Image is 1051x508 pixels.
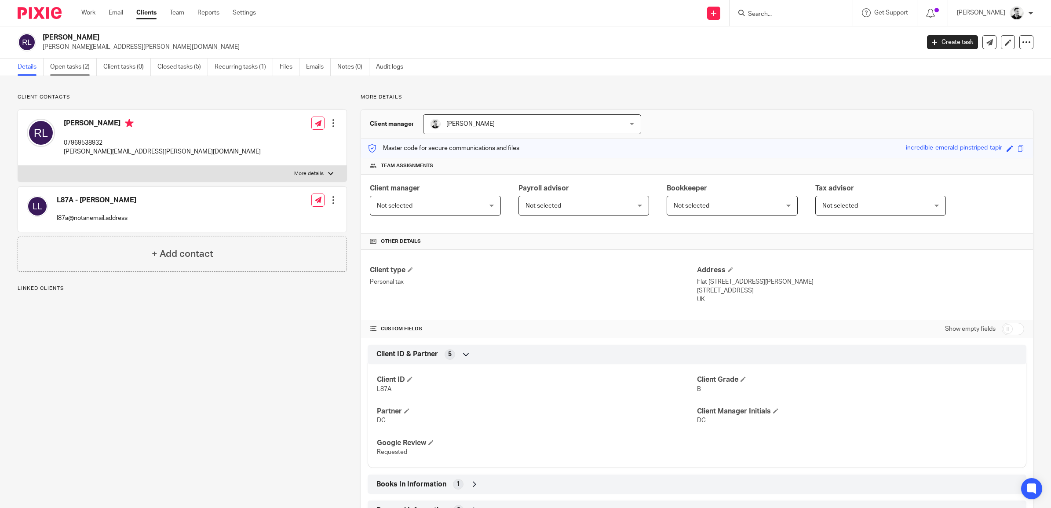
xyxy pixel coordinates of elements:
span: Other details [381,238,421,245]
img: svg%3E [27,119,55,147]
input: Search [747,11,826,18]
a: Work [81,8,95,17]
h4: Address [697,266,1024,275]
h4: [PERSON_NAME] [64,119,261,130]
i: Primary [125,119,134,128]
span: Tax advisor [815,185,854,192]
h3: Client manager [370,120,414,128]
span: [PERSON_NAME] [446,121,495,127]
span: Client manager [370,185,420,192]
p: More details [294,170,324,177]
h4: Client Grade [697,375,1017,384]
span: L87A [377,386,391,392]
p: Flat [STREET_ADDRESS][PERSON_NAME] [697,278,1024,286]
div: incredible-emerald-pinstriped-tapir [906,143,1002,153]
a: Closed tasks (5) [157,58,208,76]
a: Settings [233,8,256,17]
img: Dave_2025.jpg [430,119,441,129]
a: Client tasks (0) [103,58,151,76]
span: 5 [448,350,452,359]
a: Create task [927,35,978,49]
p: 07969538932 [64,139,261,147]
a: Recurring tasks (1) [215,58,273,76]
img: Pixie [18,7,62,19]
h4: Client Manager Initials [697,407,1017,416]
p: More details [361,94,1033,101]
h4: Partner [377,407,697,416]
a: Open tasks (2) [50,58,97,76]
p: Linked clients [18,285,347,292]
img: svg%3E [27,196,48,217]
img: svg%3E [18,33,36,51]
span: DC [697,417,706,424]
a: Reports [197,8,219,17]
p: [PERSON_NAME][EMAIL_ADDRESS][PERSON_NAME][DOMAIN_NAME] [43,43,914,51]
p: Master code for secure communications and files [368,144,519,153]
span: Client ID & Partner [376,350,438,359]
span: Payroll advisor [518,185,569,192]
a: Emails [306,58,331,76]
h4: Client type [370,266,697,275]
a: Details [18,58,44,76]
span: DC [377,417,386,424]
p: Client contacts [18,94,347,101]
a: Team [170,8,184,17]
span: Team assignments [381,162,433,169]
h4: Client ID [377,375,697,384]
span: 1 [456,480,460,489]
span: Not selected [377,203,412,209]
p: Personal tax [370,278,697,286]
span: B [697,386,701,392]
img: Dave_2025.jpg [1010,6,1024,20]
a: Notes (0) [337,58,369,76]
p: UK [697,295,1024,304]
h4: + Add contact [152,247,213,261]
label: Show empty fields [945,325,996,333]
h4: L87A - [PERSON_NAME] [57,196,136,205]
a: Clients [136,8,157,17]
p: l87a@notanemail.address [57,214,136,223]
h4: CUSTOM FIELDS [370,325,697,333]
a: Audit logs [376,58,410,76]
h2: [PERSON_NAME] [43,33,740,42]
span: Not selected [822,203,858,209]
span: Get Support [874,10,908,16]
span: Requested [377,449,407,455]
p: [PERSON_NAME][EMAIL_ADDRESS][PERSON_NAME][DOMAIN_NAME] [64,147,261,156]
a: Email [109,8,123,17]
h4: Google Review [377,439,697,448]
span: Not selected [674,203,709,209]
a: Files [280,58,299,76]
p: [STREET_ADDRESS] [697,286,1024,295]
span: Bookkeeper [667,185,707,192]
p: [PERSON_NAME] [957,8,1005,17]
span: Books In Information [376,480,446,489]
span: Not selected [525,203,561,209]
